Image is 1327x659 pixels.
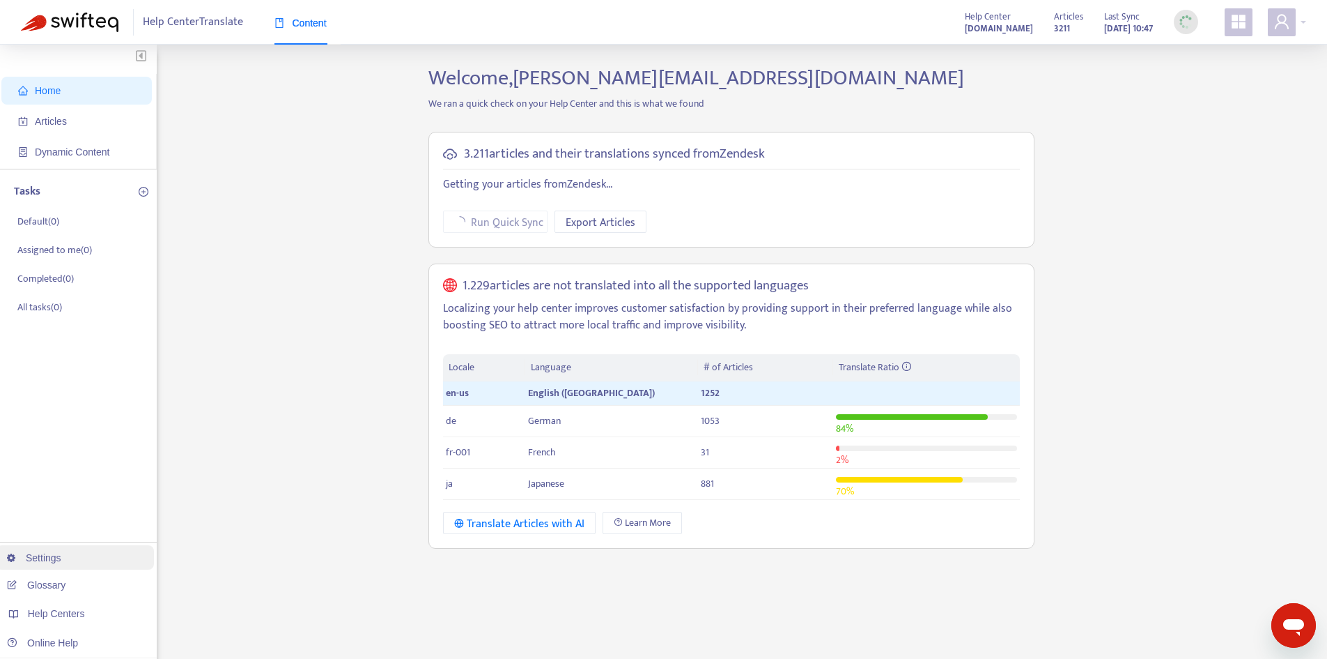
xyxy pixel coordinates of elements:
[471,214,543,232] span: Run Quick Sync
[1054,21,1070,36] strong: 3211
[18,116,28,126] span: account-book
[453,215,466,228] span: loading
[443,301,1020,334] p: Localizing your help center improves customer satisfaction by providing support in their preferre...
[17,300,62,315] p: All tasks ( 0 )
[965,9,1011,24] span: Help Center
[443,176,1020,193] p: Getting your articles from Zendesk ...
[446,413,456,429] span: de
[446,476,453,492] span: ja
[1271,603,1316,648] iframe: Button to launch messaging window
[28,608,85,619] span: Help Centers
[701,385,720,401] span: 1252
[274,18,284,28] span: book
[554,211,646,233] button: Export Articles
[35,116,67,127] span: Articles
[17,243,92,257] p: Assigned to me ( 0 )
[528,444,556,460] span: French
[446,444,470,460] span: fr-001
[603,512,682,534] a: Learn More
[18,86,28,96] span: home
[698,354,832,381] th: # of Articles
[443,147,457,161] span: cloud-sync
[274,17,327,29] span: Content
[836,452,848,468] span: 2 %
[418,96,1045,111] p: We ran a quick check on your Help Center and this is what we found
[35,146,109,158] span: Dynamic Content
[839,360,1014,375] div: Translate Ratio
[1273,13,1290,30] span: user
[701,476,714,492] span: 881
[528,413,561,429] span: German
[7,552,61,563] a: Settings
[7,637,78,649] a: Online Help
[14,183,40,200] p: Tasks
[1104,21,1153,36] strong: [DATE] 10:47
[836,483,854,499] span: 70 %
[566,214,635,232] span: Export Articles
[446,385,469,401] span: en-us
[1104,9,1140,24] span: Last Sync
[1230,13,1247,30] span: appstore
[464,146,765,162] h5: 3.211 articles and their translations synced from Zendesk
[965,20,1033,36] a: [DOMAIN_NAME]
[443,278,457,294] span: global
[143,9,243,36] span: Help Center Translate
[18,147,28,157] span: container
[17,271,74,286] p: Completed ( 0 )
[443,211,548,233] button: Run Quick Sync
[463,278,809,294] h5: 1.229 articles are not translated into all the supported languages
[701,413,720,429] span: 1053
[35,85,61,96] span: Home
[836,421,853,437] span: 84 %
[139,187,148,197] span: plus-circle
[21,13,118,32] img: Swifteq
[965,21,1033,36] strong: [DOMAIN_NAME]
[454,515,584,533] div: Translate Articles with AI
[443,512,596,534] button: Translate Articles with AI
[443,354,525,381] th: Locale
[7,580,65,591] a: Glossary
[428,61,964,96] span: Welcome, [PERSON_NAME][EMAIL_ADDRESS][DOMAIN_NAME]
[701,444,709,460] span: 31
[528,476,564,492] span: Japanese
[1054,9,1083,24] span: Articles
[625,515,671,531] span: Learn More
[1177,13,1195,31] img: sync_loading.0b5143dde30e3a21642e.gif
[528,385,655,401] span: English ([GEOGRAPHIC_DATA])
[525,354,698,381] th: Language
[17,214,59,229] p: Default ( 0 )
